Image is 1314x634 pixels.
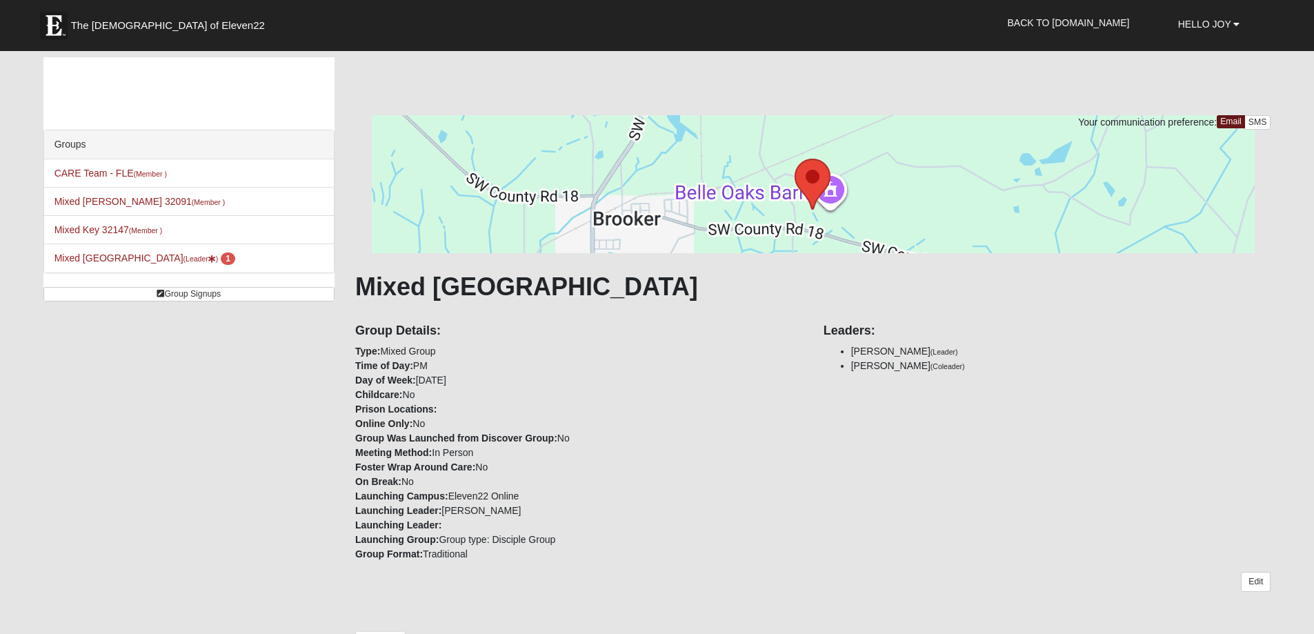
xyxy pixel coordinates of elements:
[355,491,448,502] strong: Launching Campus:
[355,462,475,473] strong: Foster Wrap Around Care:
[71,19,265,32] span: The [DEMOGRAPHIC_DATA] of Eleven22
[355,505,441,516] strong: Launching Leader:
[851,344,1271,359] li: [PERSON_NAME]
[355,548,423,559] strong: Group Format:
[355,534,439,545] strong: Launching Group:
[1241,572,1271,592] a: Edit
[40,12,68,39] img: Eleven22 logo
[930,348,958,356] small: (Leader)
[345,314,813,562] div: Mixed Group PM [DATE] No No No In Person No No Eleven22 Online [PERSON_NAME] Group type: Disciple...
[1178,19,1231,30] span: Hello Joy
[355,360,413,371] strong: Time of Day:
[355,433,557,444] strong: Group Was Launched from Discover Group:
[192,198,225,206] small: (Member )
[33,5,309,39] a: The [DEMOGRAPHIC_DATA] of Eleven22
[1244,115,1271,130] a: SMS
[1078,117,1217,128] span: Your communication preference:
[54,252,235,264] a: Mixed [GEOGRAPHIC_DATA](Leader) 1
[183,255,219,263] small: (Leader )
[54,224,163,235] a: Mixed Key 32147(Member )
[43,287,335,301] a: Group Signups
[129,226,162,235] small: (Member )
[851,359,1271,373] li: [PERSON_NAME]
[355,404,437,415] strong: Prison Locations:
[355,324,803,339] h4: Group Details:
[1168,7,1251,41] a: Hello Joy
[355,272,1271,301] h1: Mixed [GEOGRAPHIC_DATA]
[221,252,235,265] span: number of pending members
[355,447,432,458] strong: Meeting Method:
[930,362,965,370] small: (Coleader)
[997,6,1140,40] a: Back to [DOMAIN_NAME]
[54,196,226,207] a: Mixed [PERSON_NAME] 32091(Member )
[355,375,416,386] strong: Day of Week:
[824,324,1271,339] h4: Leaders:
[355,519,441,531] strong: Launching Leader:
[355,476,401,487] strong: On Break:
[44,130,334,159] div: Groups
[1217,115,1245,128] a: Email
[355,346,380,357] strong: Type:
[54,168,167,179] a: CARE Team - FLE(Member )
[134,170,167,178] small: (Member )
[355,418,412,429] strong: Online Only:
[355,389,402,400] strong: Childcare:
